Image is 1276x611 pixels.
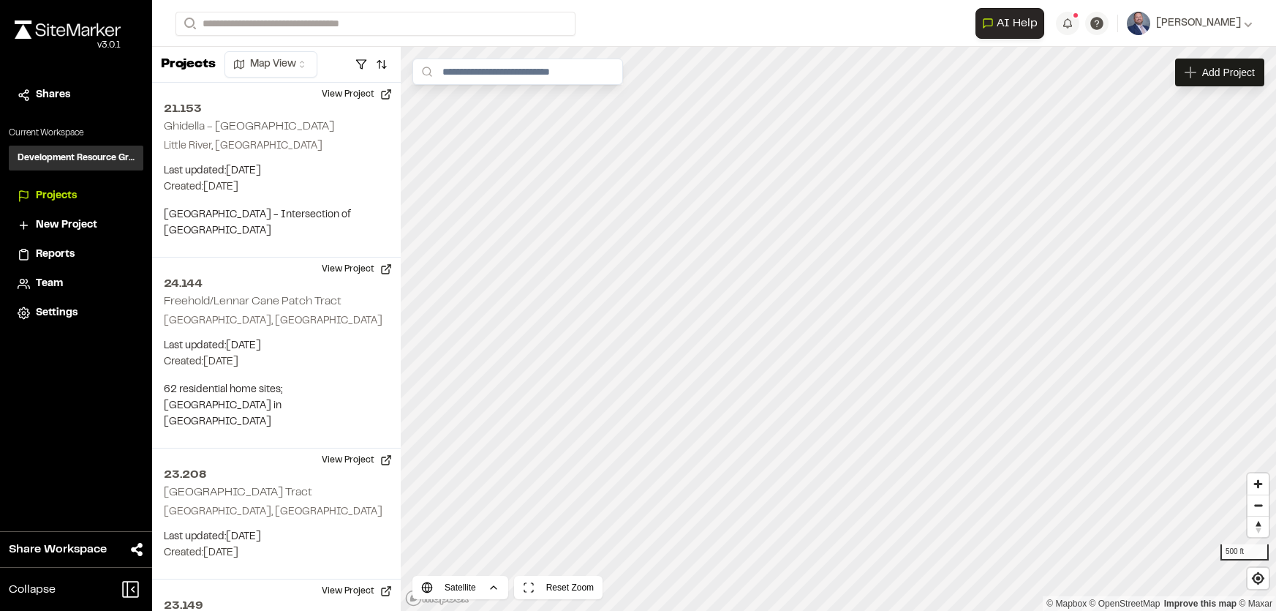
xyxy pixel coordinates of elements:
[1247,495,1269,516] span: Zoom out
[313,83,401,106] button: View Project
[164,275,389,293] h2: 24.144
[18,188,135,204] a: Projects
[36,276,63,292] span: Team
[313,258,401,281] button: View Project
[1046,599,1087,609] a: Mapbox
[164,296,341,307] h2: Freehold/Lennar Cane Patch Tract
[164,121,334,132] h2: Ghidella - [GEOGRAPHIC_DATA]
[164,313,389,329] p: [GEOGRAPHIC_DATA], [GEOGRAPHIC_DATA]
[975,8,1044,39] button: Open AI Assistant
[1156,15,1241,31] span: [PERSON_NAME]
[164,138,389,154] p: Little River, [GEOGRAPHIC_DATA]
[313,449,401,472] button: View Project
[164,354,389,370] p: Created: [DATE]
[15,20,121,39] img: rebrand.png
[18,217,135,233] a: New Project
[313,580,401,603] button: View Project
[18,151,135,165] h3: Development Resource Group
[1247,473,1269,495] button: Zoom in
[164,100,389,118] h2: 21.153
[1247,516,1269,537] button: Reset bearing to north
[1247,495,1269,516] button: Zoom out
[164,163,389,179] p: Last updated: [DATE]
[975,8,1050,39] div: Open AI Assistant
[36,188,77,204] span: Projects
[15,39,121,52] div: Oh geez...please don't...
[164,466,389,484] h2: 23.208
[164,504,389,520] p: [GEOGRAPHIC_DATA], [GEOGRAPHIC_DATA]
[412,576,508,599] button: Satellite
[164,529,389,545] p: Last updated: [DATE]
[514,576,603,599] button: Reset Zoom
[18,276,135,292] a: Team
[1090,599,1160,609] a: OpenStreetMap
[164,338,389,354] p: Last updated: [DATE]
[1247,517,1269,537] span: Reset bearing to north
[9,541,107,558] span: Share Workspace
[36,87,70,103] span: Shares
[9,581,56,599] span: Collapse
[997,15,1038,32] span: AI Help
[164,207,389,239] p: [GEOGRAPHIC_DATA] - Intersection of [GEOGRAPHIC_DATA]
[161,55,216,75] p: Projects
[18,305,135,321] a: Settings
[164,487,312,498] h2: [GEOGRAPHIC_DATA] Tract
[164,179,389,195] p: Created: [DATE]
[1220,544,1269,561] div: 500 ft
[1247,568,1269,589] button: Find my location
[1164,599,1237,609] a: Map feedback
[18,247,135,263] a: Reports
[405,590,469,607] a: Mapbox logo
[18,87,135,103] a: Shares
[1127,12,1150,35] img: User
[36,217,97,233] span: New Project
[36,305,78,321] span: Settings
[164,382,389,430] p: 62 residential home sites; [GEOGRAPHIC_DATA] in [GEOGRAPHIC_DATA]
[164,545,389,561] p: Created: [DATE]
[36,247,75,263] span: Reports
[1202,65,1255,80] span: Add Project
[1239,599,1272,609] a: Maxar
[1127,12,1253,35] button: [PERSON_NAME]
[175,12,202,36] button: Search
[9,127,143,140] p: Current Workspace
